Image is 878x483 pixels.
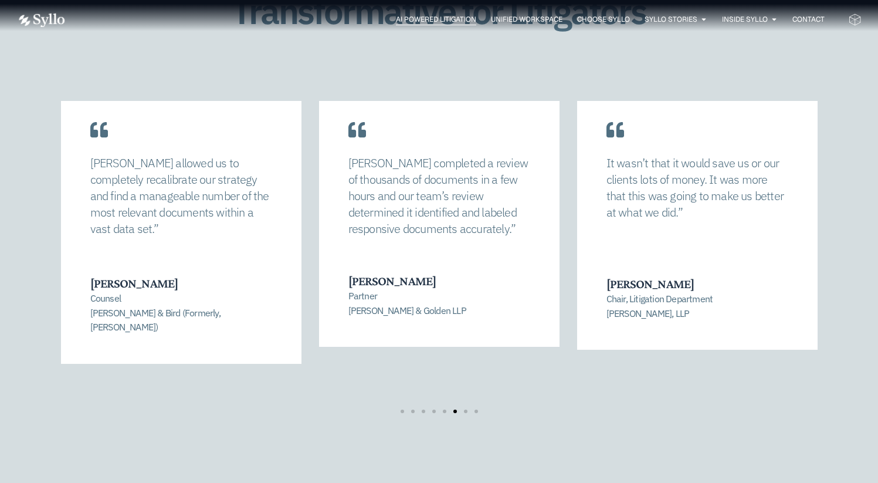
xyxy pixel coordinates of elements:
p: Partner [PERSON_NAME] & Golden LLP [348,289,529,318]
h3: [PERSON_NAME] [90,276,272,291]
span: Go to slide 3 [422,410,425,413]
p: Chair, Litigation Department [PERSON_NAME], LLP [606,292,787,320]
p: It wasn’t that it would save us or our clients lots of money. It was more that this was going to ... [606,155,788,221]
p: [PERSON_NAME] completed a review of thousands of documents in a few hours and our team’s review d... [348,155,530,237]
h3: [PERSON_NAME] [606,276,787,292]
span: Go to slide 4 [432,410,436,413]
div: Menu Toggle [89,14,825,25]
span: Go to slide 7 [464,410,467,413]
img: white logo [17,13,65,28]
nav: Menu [89,14,825,25]
a: Inside Syllo [722,14,768,25]
p: Counsel [PERSON_NAME] & Bird (Formerly, [PERSON_NAME]) [90,291,272,335]
div: Carousel [61,101,818,413]
p: [PERSON_NAME] allowed us to completely recalibrate our strategy and find a manageable number of t... [90,155,272,237]
h3: [PERSON_NAME] [348,273,529,289]
div: 6 / 8 [61,101,301,380]
span: Go to slide 6 [453,410,457,413]
div: 8 / 8 [577,101,818,380]
a: AI Powered Litigation [396,14,476,25]
a: Contact [792,14,825,25]
a: Choose Syllo [577,14,630,25]
div: 7 / 8 [319,101,560,380]
span: Go to slide 1 [401,410,404,413]
a: Syllo Stories [645,14,697,25]
span: Go to slide 5 [443,410,446,413]
span: Go to slide 2 [411,410,415,413]
span: Go to slide 8 [474,410,478,413]
a: Unified Workspace [491,14,562,25]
